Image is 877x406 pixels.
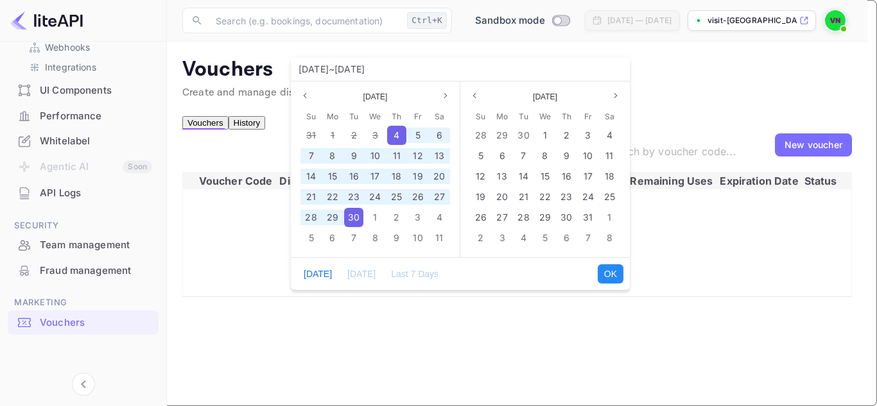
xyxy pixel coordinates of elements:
span: 23 [560,191,572,202]
div: New voucher [785,138,842,151]
span: 10 [370,150,380,161]
span: 31 [306,130,316,140]
div: 02 Oct 2025 [556,125,577,146]
span: 1 [607,212,611,223]
span: 11 [393,150,401,161]
span: Marketing [8,296,159,310]
span: Tu [519,109,528,124]
div: 14 Oct 2025 [513,166,534,187]
span: 26 [475,212,487,223]
span: 28 [475,130,487,140]
div: Saturday [429,107,450,125]
span: 15 [541,171,550,182]
div: 11 Oct 2025 [599,146,620,166]
div: 09 Oct 2025 [556,146,577,166]
div: 28 Sep 2025 [470,125,491,146]
div: Switch to Production mode [470,13,575,28]
div: 12 Oct 2025 [470,166,491,187]
button: Select month [358,89,393,105]
span: 25 [604,191,615,202]
span: 3 [499,232,505,243]
p: Create and manage discount vouchers, track usage, and review voucher history. [182,85,852,101]
button: History [229,116,265,130]
span: 4 [437,212,442,223]
input: Search (e.g. bookings, documentation) [208,8,402,33]
span: 6 [499,150,505,161]
th: Discount Type [276,172,357,189]
span: 6 [329,232,335,243]
div: Sep 2025 [300,107,450,248]
div: 14 Sep 2025 [300,166,322,187]
div: 15 Sep 2025 [322,166,343,187]
div: 29 Sep 2025 [322,207,343,228]
div: 02 Sep 2025 [343,125,365,146]
div: 05 Nov 2025 [534,228,555,248]
span: 5 [478,150,483,161]
div: 02 Nov 2025 [470,228,491,248]
div: Sunday [470,107,491,125]
span: 3 [415,212,421,223]
th: Status [802,172,851,189]
div: UI Components [40,83,152,98]
span: Sandbox mode [475,13,545,28]
span: Fr [414,109,422,124]
div: Tuesday [513,107,534,125]
span: 2 [478,232,483,243]
p: Vouchers [182,57,852,83]
span: 1 [331,130,334,140]
span: 25 [391,191,402,202]
div: 18 Sep 2025 [386,166,407,187]
span: Sa [605,109,614,124]
span: 31 [583,212,593,223]
div: 03 Oct 2025 [407,207,428,228]
span: 30 [560,212,572,223]
span: 1 [543,130,547,140]
img: Visit Nairobi Now [825,10,846,31]
span: 5 [543,232,548,243]
div: 23 Oct 2025 [556,187,577,207]
div: 23 Sep 2025 [343,187,365,207]
p: Integrations [45,60,96,74]
span: Su [476,109,485,124]
div: 25 Oct 2025 [599,187,620,207]
div: Performance [40,109,152,124]
div: 21 Sep 2025 [300,187,322,207]
div: 28 Oct 2025 [513,207,534,228]
div: 22 Oct 2025 [534,187,555,207]
span: 11 [605,150,613,161]
div: API Logs [40,186,152,201]
svg: page next [442,92,449,99]
div: Vouchers [40,316,152,330]
span: 8 [607,232,612,243]
th: Expiration Date [716,172,802,189]
div: 10 Oct 2025 [407,228,428,248]
span: 18 [605,171,614,182]
span: 2 [351,130,357,140]
div: 15 Oct 2025 [534,166,555,187]
span: 8 [542,150,548,161]
div: Friday [407,107,428,125]
span: 16 [562,171,571,182]
div: Thursday [556,107,577,125]
span: 1 [373,212,377,223]
div: 22 Sep 2025 [322,187,343,207]
p: No vouchers have been created [196,266,838,278]
div: 31 Aug 2025 [300,125,322,146]
span: 17 [584,171,593,182]
span: 9 [351,150,357,161]
span: 14 [519,171,528,182]
span: [DATE] [299,63,329,74]
div: 26 Sep 2025 [407,187,428,207]
div: 25 Sep 2025 [386,187,407,207]
div: Oct 2025 [470,107,620,248]
span: 4 [521,232,526,243]
div: 05 Oct 2025 [470,146,491,166]
div: Wednesday [365,107,386,125]
div: 01 Sep 2025 [322,125,343,146]
span: 27 [434,191,445,202]
div: 03 Sep 2025 [365,125,386,146]
span: 11 [435,232,443,243]
div: 28 Sep 2025 [300,207,322,228]
div: Sunday [300,107,322,125]
span: We [369,109,381,124]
